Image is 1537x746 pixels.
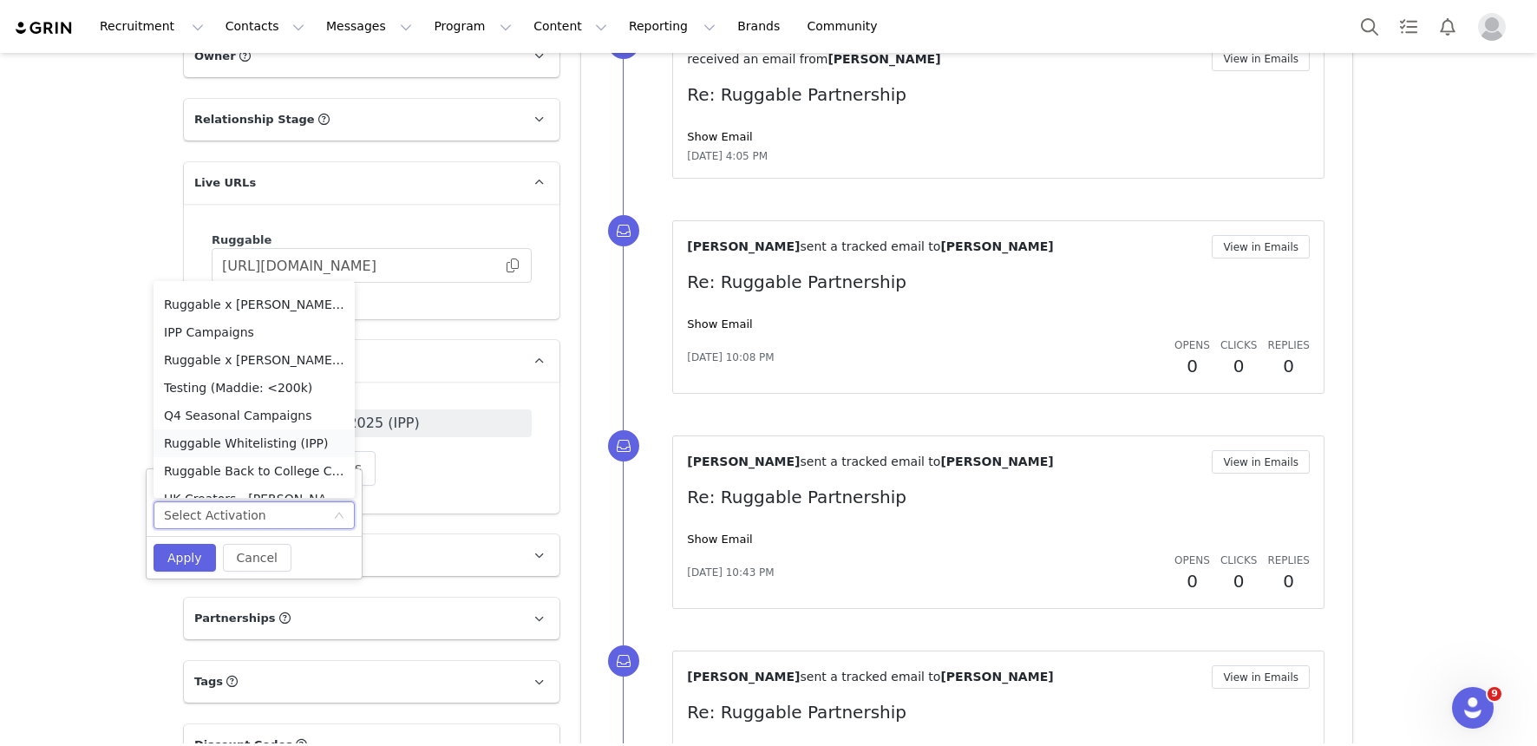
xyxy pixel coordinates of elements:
[154,318,355,346] li: IPP Campaigns
[1452,687,1494,729] iframe: Intercom live chat
[212,233,271,246] span: Ruggable
[154,429,355,457] li: Ruggable Whitelisting (IPP)
[194,610,276,627] span: Partnerships
[1220,554,1257,566] span: Clicks
[1267,353,1310,379] h2: 0
[687,565,774,580] span: [DATE] 10:43 PM
[154,485,355,513] li: UK Creators - [PERSON_NAME]
[1478,13,1506,41] img: placeholder-profile.jpg
[1212,235,1310,258] button: View in Emails
[1212,450,1310,474] button: View in Emails
[316,7,422,46] button: Messages
[800,455,940,468] span: sent a tracked email to
[687,148,768,164] span: [DATE] 4:05 PM
[14,20,75,36] img: grin logo
[727,7,795,46] a: Brands
[223,544,291,572] button: Cancel
[1468,13,1523,41] button: Profile
[687,239,800,253] span: [PERSON_NAME]
[194,174,256,192] span: Live URLs
[687,455,800,468] span: [PERSON_NAME]
[14,14,712,33] body: Rich Text Area. Press ALT-0 for help.
[800,670,940,684] span: sent a tracked email to
[687,317,752,330] a: Show Email
[827,52,940,66] span: [PERSON_NAME]
[687,82,1310,108] p: Re: Ruggable Partnership
[687,350,774,365] span: [DATE] 10:08 PM
[687,533,752,546] a: Show Email
[797,7,896,46] a: Community
[618,7,726,46] button: Reporting
[940,239,1053,253] span: [PERSON_NAME]
[1267,568,1310,594] h2: 0
[687,699,1310,725] p: Re: Ruggable Partnership
[89,7,214,46] button: Recruitment
[1429,7,1467,46] button: Notifications
[154,291,355,318] li: Ruggable x [PERSON_NAME] IPP
[222,413,521,434] span: Ruggable Holiday 2025 (IPP)
[215,7,315,46] button: Contacts
[1390,7,1428,46] a: Tasks
[1212,665,1310,689] button: View in Emails
[800,239,940,253] span: sent a tracked email to
[1488,687,1501,701] span: 9
[194,111,315,128] span: Relationship Stage
[1220,568,1257,594] h2: 0
[687,130,752,143] a: Show Email
[154,457,355,485] li: Ruggable Back to College Campaign
[1351,7,1389,46] button: Search
[687,484,1310,510] p: Re: Ruggable Partnership
[1220,339,1257,351] span: Clicks
[164,502,266,528] div: Select Activation
[687,670,800,684] span: [PERSON_NAME]
[1220,353,1257,379] h2: 0
[523,7,618,46] button: Content
[1174,353,1210,379] h2: 0
[1174,339,1210,351] span: Opens
[154,374,355,402] li: Testing (Maddie: <200k)
[940,455,1053,468] span: [PERSON_NAME]
[154,402,355,429] li: Q4 Seasonal Campaigns
[1174,554,1210,566] span: Opens
[423,7,522,46] button: Program
[334,510,344,522] i: icon: down
[687,52,827,66] span: received an email from
[940,670,1053,684] span: [PERSON_NAME]
[194,48,236,65] span: Owner
[154,346,355,374] li: Ruggable x [PERSON_NAME] 3.0 & LE IPP
[687,269,1310,295] p: Re: Ruggable Partnership
[154,544,216,572] button: Apply
[1174,568,1210,594] h2: 0
[1267,554,1310,566] span: Replies
[194,673,223,690] span: Tags
[1267,339,1310,351] span: Replies
[1212,48,1310,71] button: View in Emails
